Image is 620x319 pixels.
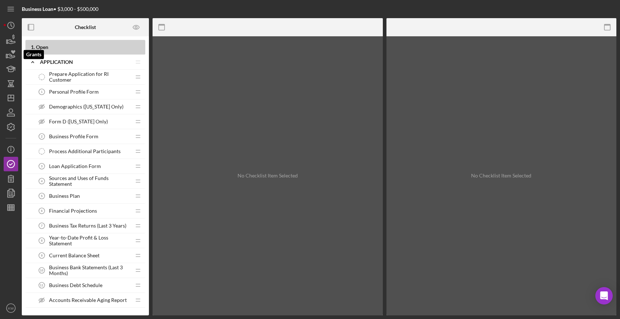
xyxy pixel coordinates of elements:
b: Checklist [75,24,96,30]
span: Business Bank Statements (Last 3 Months) [49,265,131,276]
button: KW [4,301,18,315]
tspan: 1 [41,90,43,94]
span: Process Additional Participants [49,148,121,154]
tspan: 3 [41,164,43,168]
text: KW [8,306,14,310]
span: Business Plan [49,193,80,199]
tspan: 9 [41,254,43,257]
div: Open Intercom Messenger [595,287,613,304]
div: • $3,000 - $500,000 [22,6,98,12]
span: Prepare Application for RI Customer [49,71,131,83]
span: Accounts Receivable Aging Report [49,297,127,303]
b: Business Loan [22,6,53,12]
span: Current Balance Sheet [49,253,100,258]
tspan: 5 [41,194,43,198]
span: Sources and Uses of Funds Statement [49,175,131,187]
span: Business Profile Form [49,134,98,139]
tspan: 7 [41,224,43,228]
span: Business Debt Schedule [49,282,102,288]
div: No Checklist Item Selected [238,173,298,179]
tspan: 8 [41,239,43,242]
button: Preview as [128,19,145,36]
span: Form D ([US_STATE] Only) [49,119,108,124]
span: Open [36,44,48,50]
tspan: 6 [41,209,43,213]
span: Year-to-Date Profit & Loss Statement [49,235,131,246]
span: Financial Projections [49,208,97,214]
tspan: 2 [41,135,43,138]
tspan: 4 [41,179,43,183]
tspan: 11 [40,283,44,287]
div: No Checklist Item Selected [471,173,531,179]
span: 1 . [31,44,35,50]
tspan: 10 [40,269,44,272]
span: Business Tax Returns (Last 3 Years) [49,223,126,229]
span: Demographics ([US_STATE] Only) [49,104,123,110]
div: Application [40,59,131,65]
span: Loan Application Form [49,163,101,169]
span: Personal Profile Form [49,89,99,95]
